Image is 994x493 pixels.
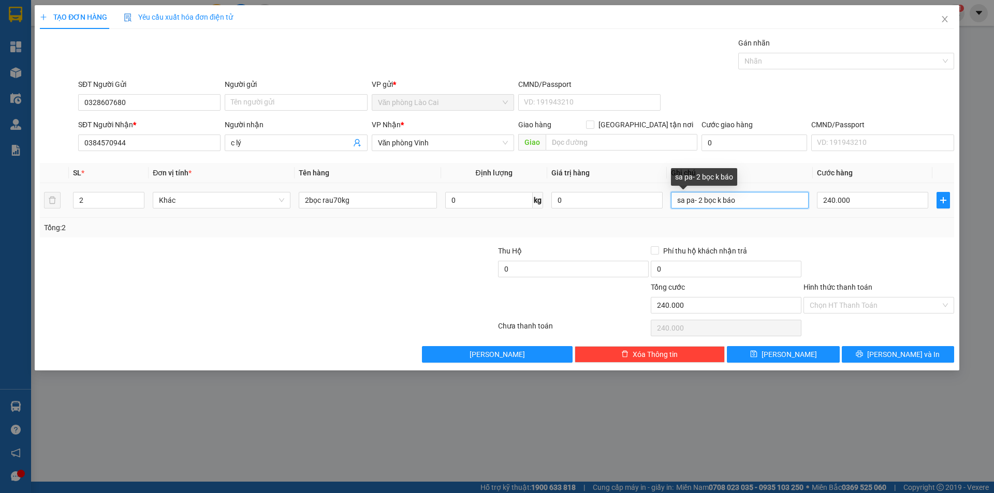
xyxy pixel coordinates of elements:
div: Người nhận [225,119,367,130]
span: Khác [159,192,284,208]
span: [PERSON_NAME] và In [867,349,940,360]
label: Hình thức thanh toán [803,283,872,291]
div: CMND/Passport [518,79,661,90]
button: Close [930,5,959,34]
input: 0 [551,192,663,208]
span: [PERSON_NAME] [470,349,525,360]
label: Cước giao hàng [701,121,753,129]
span: save [750,350,757,358]
div: CMND/Passport [811,119,954,130]
span: kg [533,192,543,208]
span: plus [937,196,949,204]
span: Văn phòng Vinh [378,135,508,151]
button: delete [44,192,61,208]
div: Người gửi [225,79,367,90]
span: Tên hàng [299,169,329,177]
input: Dọc đường [546,134,697,151]
div: SĐT Người Gửi [78,79,221,90]
span: delete [621,350,628,358]
div: Tổng: 2 [44,222,384,233]
img: icon [124,13,132,22]
span: Cước hàng [817,169,853,177]
span: Thu Hộ [498,247,522,255]
button: printer[PERSON_NAME] và In [842,346,954,363]
span: SL [73,169,81,177]
input: Ghi Chú [671,192,809,208]
span: Văn phòng Lào Cai [378,95,508,110]
button: deleteXóa Thông tin [575,346,725,363]
label: Gán nhãn [738,39,770,47]
button: save[PERSON_NAME] [727,346,839,363]
div: Chưa thanh toán [497,320,650,338]
th: Ghi chú [667,163,813,183]
span: Giao hàng [518,121,551,129]
span: VP Nhận [372,121,401,129]
span: TẠO ĐƠN HÀNG [40,13,107,21]
span: Giao [518,134,546,151]
span: [PERSON_NAME] [762,349,817,360]
input: VD: Bàn, Ghế [299,192,436,208]
span: plus [40,13,47,21]
span: Xóa Thông tin [633,349,678,360]
span: user-add [353,139,361,147]
div: VP gửi [372,79,514,90]
div: SĐT Người Nhận [78,119,221,130]
span: Yêu cầu xuất hóa đơn điện tử [124,13,233,21]
span: printer [856,350,863,358]
span: Tổng cước [651,283,685,291]
span: Giá trị hàng [551,169,590,177]
button: [PERSON_NAME] [422,346,573,363]
span: [GEOGRAPHIC_DATA] tận nơi [594,119,697,130]
span: Đơn vị tính [153,169,192,177]
span: Phí thu hộ khách nhận trả [659,245,751,257]
span: Định lượng [476,169,513,177]
button: plus [937,192,950,208]
div: sa pa- 2 bọc k báo [671,168,737,186]
input: Cước giao hàng [701,135,807,151]
span: close [941,15,949,23]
